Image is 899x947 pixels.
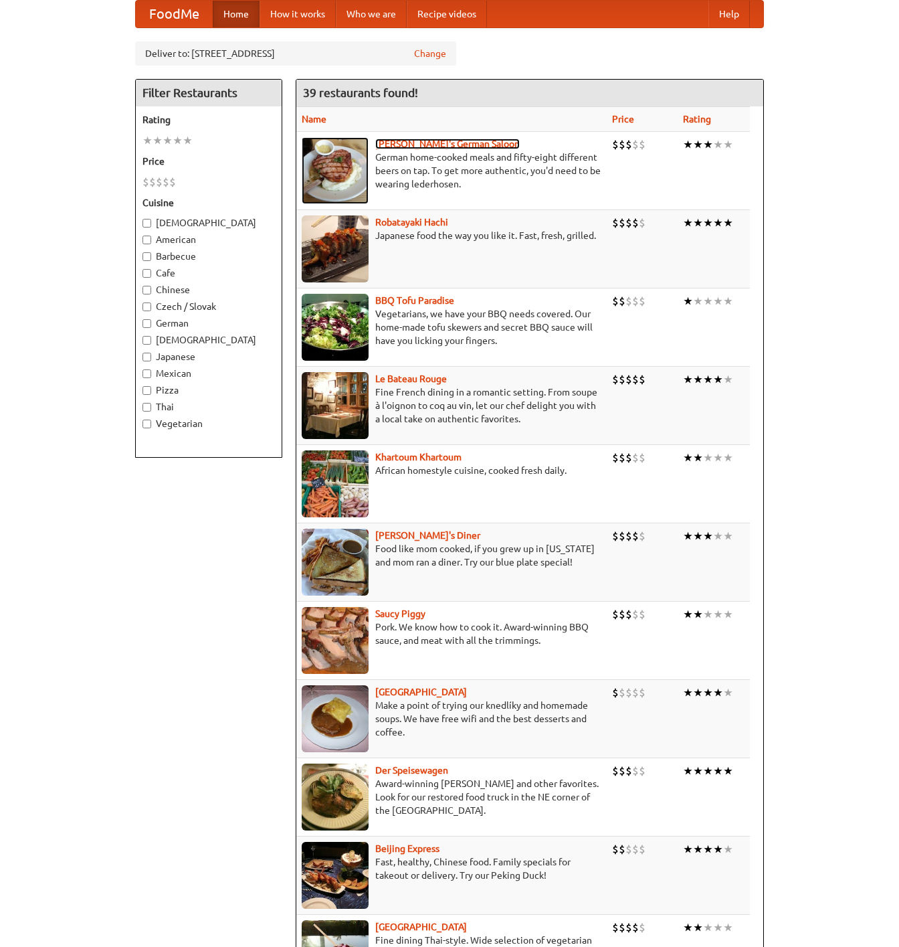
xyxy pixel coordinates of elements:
li: ★ [703,607,713,622]
li: ★ [683,216,693,230]
li: $ [639,685,645,700]
li: ★ [713,294,723,309]
li: $ [639,529,645,543]
li: ★ [713,372,723,387]
img: esthers.jpg [302,137,369,204]
li: $ [149,175,156,189]
li: $ [632,137,639,152]
li: $ [632,529,639,543]
li: ★ [703,216,713,230]
li: $ [639,216,645,230]
li: $ [612,450,619,465]
a: Rating [683,114,711,124]
a: [GEOGRAPHIC_DATA] [375,922,467,932]
a: Home [213,1,260,27]
li: $ [639,137,645,152]
li: $ [619,450,625,465]
input: German [142,319,151,328]
b: Khartoum Khartoum [375,452,462,462]
li: $ [632,216,639,230]
li: ★ [703,450,713,465]
li: ★ [723,216,733,230]
li: $ [619,137,625,152]
input: American [142,236,151,244]
li: ★ [713,216,723,230]
a: Recipe videos [407,1,487,27]
h5: Price [142,155,275,168]
li: ★ [723,294,733,309]
li: $ [639,842,645,857]
a: [GEOGRAPHIC_DATA] [375,687,467,697]
li: $ [639,372,645,387]
li: ★ [683,685,693,700]
li: $ [639,920,645,935]
li: ★ [693,607,703,622]
a: Der Speisewagen [375,765,448,776]
input: Mexican [142,369,151,378]
b: Saucy Piggy [375,608,425,619]
li: ★ [713,137,723,152]
li: $ [632,607,639,622]
li: ★ [683,764,693,778]
input: Japanese [142,353,151,361]
li: $ [632,372,639,387]
li: $ [625,294,632,309]
label: Pizza [142,383,275,397]
div: Deliver to: [STREET_ADDRESS] [135,41,456,66]
img: khartoum.jpg [302,450,369,517]
h5: Rating [142,113,275,126]
li: $ [619,294,625,309]
li: ★ [693,529,703,543]
li: $ [169,175,176,189]
li: ★ [683,294,693,309]
label: Japanese [142,350,275,363]
a: How it works [260,1,336,27]
li: ★ [713,607,723,622]
li: $ [619,842,625,857]
a: [PERSON_NAME]'s Diner [375,530,480,541]
li: ★ [693,372,703,387]
li: $ [639,450,645,465]
li: ★ [683,450,693,465]
input: Czech / Slovak [142,303,151,311]
li: $ [163,175,169,189]
li: ★ [723,764,733,778]
input: [DEMOGRAPHIC_DATA] [142,336,151,345]
img: tofuparadise.jpg [302,294,369,361]
li: $ [156,175,163,189]
a: Robatayaki Hachi [375,217,448,228]
a: Help [708,1,750,27]
a: Who we are [336,1,407,27]
img: bateaurouge.jpg [302,372,369,439]
li: $ [619,764,625,778]
li: $ [625,137,632,152]
li: $ [639,607,645,622]
a: BBQ Tofu Paradise [375,295,454,306]
li: ★ [713,920,723,935]
li: $ [612,920,619,935]
a: Name [302,114,326,124]
label: Chinese [142,283,275,296]
li: $ [625,920,632,935]
img: czechpoint.jpg [302,685,369,752]
li: ★ [703,372,713,387]
label: Vegetarian [142,417,275,430]
label: Mexican [142,367,275,380]
li: $ [619,607,625,622]
li: ★ [683,920,693,935]
li: ★ [153,133,163,148]
li: ★ [703,764,713,778]
li: ★ [723,685,733,700]
li: ★ [683,607,693,622]
li: ★ [683,372,693,387]
li: ★ [723,372,733,387]
li: $ [625,529,632,543]
li: $ [612,372,619,387]
li: $ [619,372,625,387]
h4: Filter Restaurants [136,80,282,106]
li: $ [612,216,619,230]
